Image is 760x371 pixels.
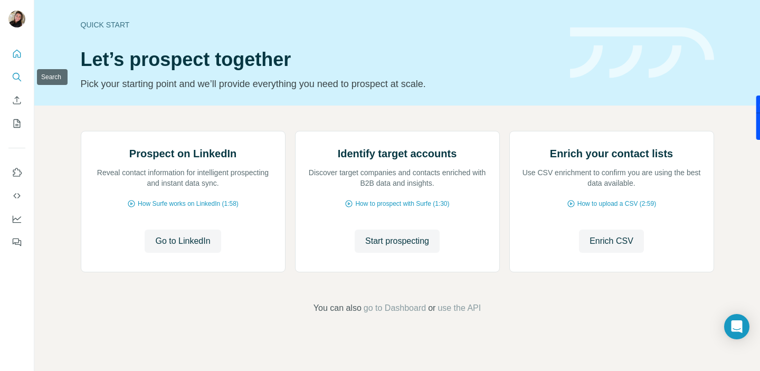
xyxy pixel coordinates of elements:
[570,27,714,79] img: banner
[550,146,673,161] h2: Enrich your contact lists
[81,77,557,91] p: Pick your starting point and we’ll provide everything you need to prospect at scale.
[365,235,429,248] span: Start prospecting
[129,146,236,161] h2: Prospect on LinkedIn
[8,210,25,229] button: Dashboard
[590,235,633,248] span: Enrich CSV
[355,199,449,208] span: How to prospect with Surfe (1:30)
[520,167,703,188] p: Use CSV enrichment to confirm you are using the best data available.
[8,44,25,63] button: Quick start
[92,167,274,188] p: Reveal contact information for intelligent prospecting and instant data sync.
[313,302,362,315] span: You can also
[428,302,435,315] span: or
[579,230,644,253] button: Enrich CSV
[138,199,239,208] span: How Surfe works on LinkedIn (1:58)
[338,146,457,161] h2: Identify target accounts
[8,186,25,205] button: Use Surfe API
[8,114,25,133] button: My lists
[8,233,25,252] button: Feedback
[8,163,25,182] button: Use Surfe on LinkedIn
[8,91,25,110] button: Enrich CSV
[81,20,557,30] div: Quick start
[355,230,440,253] button: Start prospecting
[145,230,221,253] button: Go to LinkedIn
[8,11,25,27] img: Avatar
[81,49,557,70] h1: Let’s prospect together
[8,68,25,87] button: Search
[364,302,426,315] button: go to Dashboard
[577,199,656,208] span: How to upload a CSV (2:59)
[724,314,749,339] div: Open Intercom Messenger
[306,167,489,188] p: Discover target companies and contacts enriched with B2B data and insights.
[438,302,481,315] button: use the API
[155,235,210,248] span: Go to LinkedIn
